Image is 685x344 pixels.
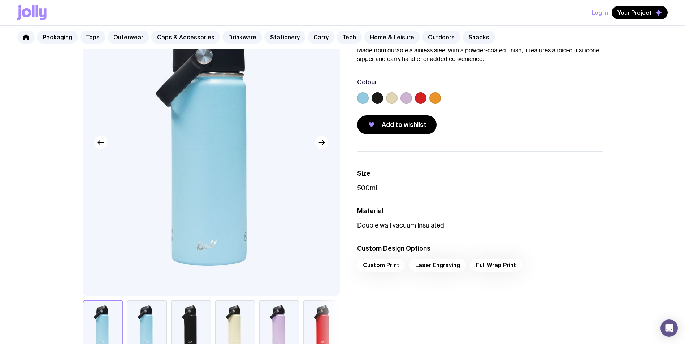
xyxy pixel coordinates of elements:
a: Packaging [37,31,78,44]
a: Tech [337,31,362,44]
button: Your Project [612,6,668,19]
a: Tops [80,31,105,44]
a: Drinkware [222,31,262,44]
h3: Colour [357,78,377,87]
p: The [PERSON_NAME] delivers everyday practicality with its 500ml vacuum-insulated design. Made fro... [357,38,603,63]
button: Add to wishlist [357,115,437,134]
p: 500ml [357,184,603,192]
a: Home & Leisure [364,31,420,44]
button: Log In [591,6,608,19]
span: Add to wishlist [382,120,426,129]
a: Outerwear [108,31,149,44]
a: Outdoors [422,31,460,44]
h3: Size [357,169,603,178]
a: Snacks [463,31,495,44]
h3: Material [357,207,603,215]
a: Caps & Accessories [151,31,220,44]
span: Your Project [617,9,652,16]
h3: Custom Design Options [357,244,603,253]
div: Open Intercom Messenger [660,319,678,337]
p: Double wall vacuum insulated [357,221,603,230]
a: Stationery [264,31,305,44]
a: Carry [308,31,334,44]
